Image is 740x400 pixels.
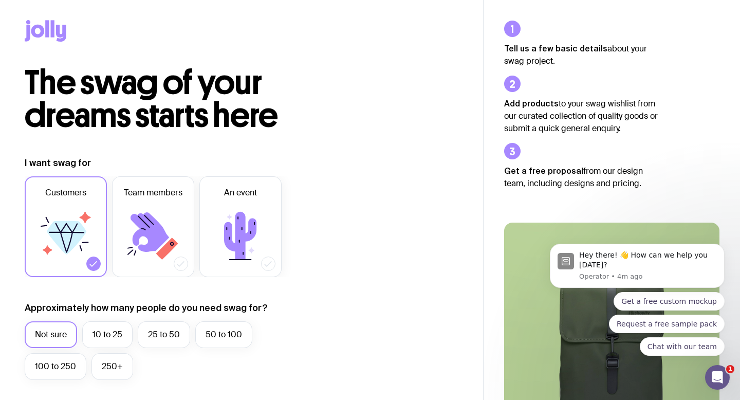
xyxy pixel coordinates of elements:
p: to your swag wishlist from our curated collection of quality goods or submit a quick general enqu... [504,97,658,135]
label: 50 to 100 [195,321,252,348]
span: 1 [726,365,734,373]
span: Team members [124,187,182,199]
p: about your swag project. [504,42,658,67]
label: Not sure [25,321,77,348]
strong: Tell us a few basic details [504,44,607,53]
label: Approximately how many people do you need swag for? [25,302,268,314]
strong: Add products [504,99,559,108]
label: 10 to 25 [82,321,133,348]
label: I want swag for [25,157,91,169]
span: An event [224,187,257,199]
p: from our design team, including designs and pricing. [504,165,658,190]
label: 25 to 50 [138,321,190,348]
iframe: Intercom live chat [705,365,730,390]
iframe: Intercom notifications message [534,165,740,372]
label: 250+ [91,353,133,380]
span: The swag of your dreams starts here [25,62,278,136]
span: Customers [45,187,86,199]
label: 100 to 250 [25,353,86,380]
strong: Get a free proposal [504,166,583,175]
